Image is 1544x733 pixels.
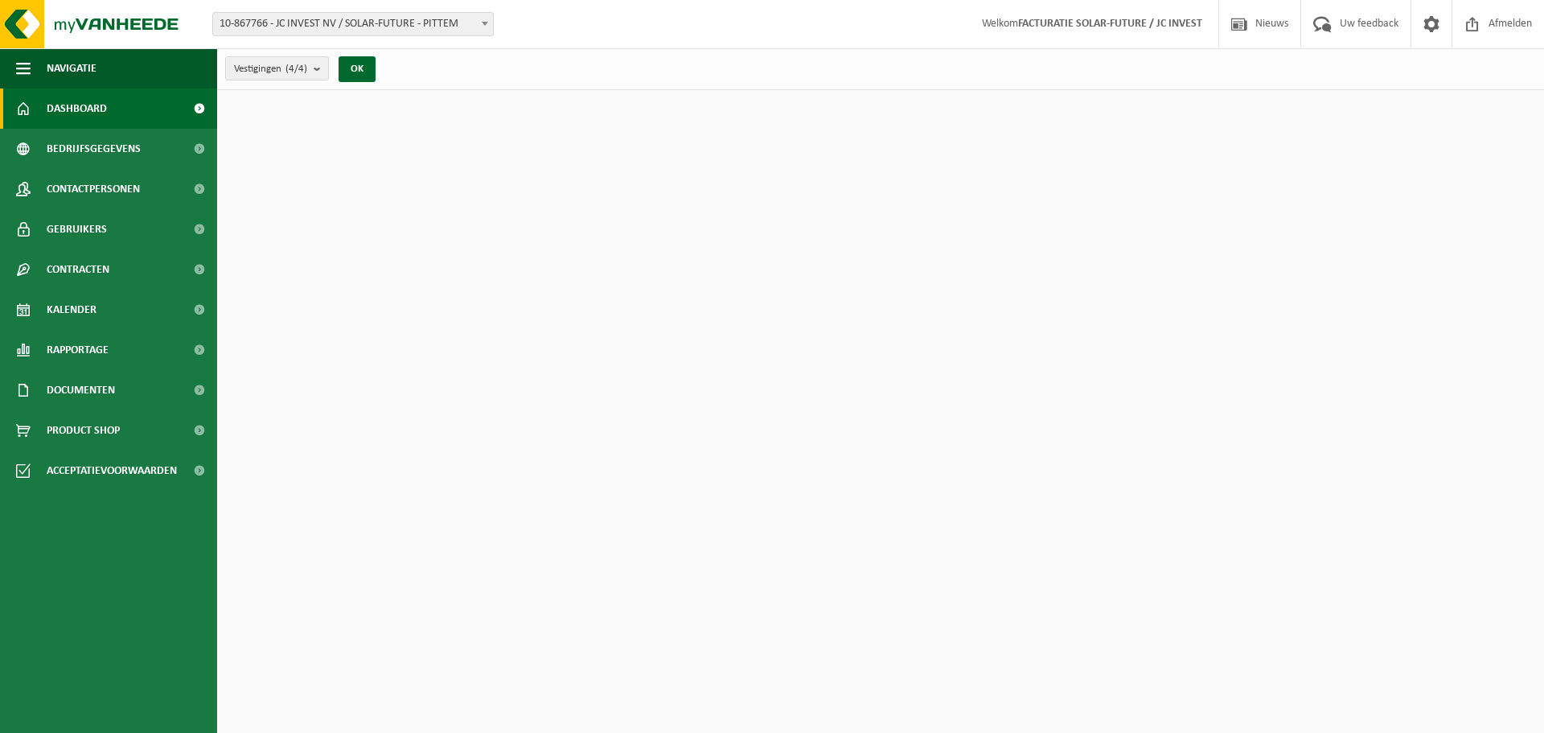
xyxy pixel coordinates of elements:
[47,410,120,451] span: Product Shop
[47,169,140,209] span: Contactpersonen
[47,129,141,169] span: Bedrijfsgegevens
[225,56,329,80] button: Vestigingen(4/4)
[234,57,307,81] span: Vestigingen
[212,12,494,36] span: 10-867766 - JC INVEST NV / SOLAR-FUTURE - PITTEM
[47,249,109,290] span: Contracten
[285,64,307,74] count: (4/4)
[47,48,96,89] span: Navigatie
[47,209,107,249] span: Gebruikers
[339,56,376,82] button: OK
[47,89,107,129] span: Dashboard
[47,290,96,330] span: Kalender
[47,370,115,410] span: Documenten
[47,451,177,491] span: Acceptatievoorwaarden
[213,13,493,35] span: 10-867766 - JC INVEST NV / SOLAR-FUTURE - PITTEM
[47,330,109,370] span: Rapportage
[1018,18,1202,30] strong: FACTURATIE SOLAR-FUTURE / JC INVEST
